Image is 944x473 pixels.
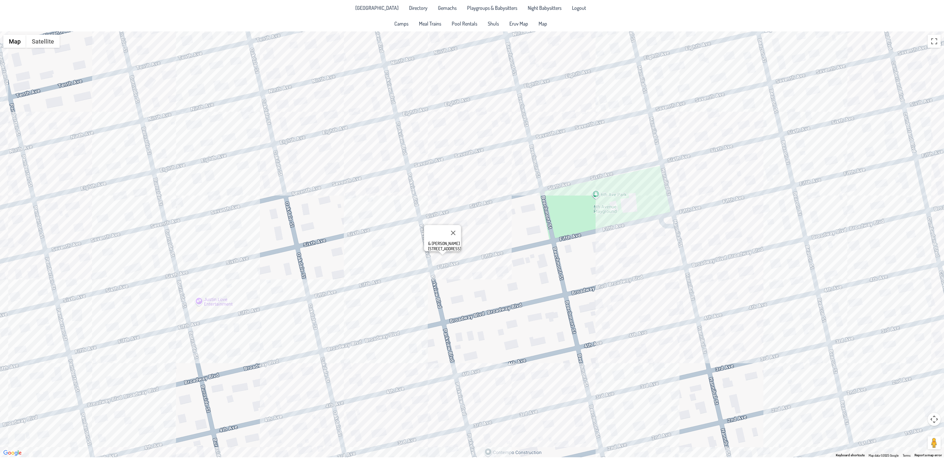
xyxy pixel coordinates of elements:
[836,453,865,458] button: Keyboard shortcuts
[415,18,445,29] a: Meal Trains
[539,21,547,26] span: Map
[394,21,408,26] span: Camps
[351,3,403,13] a: [GEOGRAPHIC_DATA]
[488,21,499,26] span: Shuls
[452,21,477,26] span: Pool Rentals
[405,3,431,13] a: Directory
[419,21,441,26] span: Meal Trains
[505,18,532,29] a: Eruv Map
[869,453,899,457] span: Map data ©2025 Google
[484,18,503,29] a: Shuls
[428,241,461,251] div: & [PERSON_NAME] [STREET_ADDRESS]
[448,18,481,29] a: Pool Rentals
[3,35,26,48] button: Show street map
[535,18,551,29] a: Map
[438,5,457,10] span: Gemachs
[445,225,461,241] button: Close
[390,18,412,29] a: Camps
[914,453,942,457] a: Report a map error
[355,5,399,10] span: [GEOGRAPHIC_DATA]
[928,436,941,449] button: Drag Pegman onto the map to open Street View
[524,3,565,13] a: Night Babysitters
[409,5,427,10] span: Directory
[26,35,60,48] button: Show satellite imagery
[351,3,403,13] li: Pine Lake Park
[572,5,586,10] span: Logout
[928,35,941,48] button: Toggle fullscreen view
[2,449,23,457] img: Google
[2,449,23,457] a: Open this area in Google Maps (opens a new window)
[568,3,590,13] li: Logout
[903,453,911,457] a: Terms (opens in new tab)
[528,5,561,10] span: Night Babysitters
[463,3,521,13] a: Playgroups & Babysitters
[509,21,528,26] span: Eruv Map
[434,3,461,13] a: Gemachs
[467,5,517,10] span: Playgroups & Babysitters
[928,413,941,426] button: Map camera controls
